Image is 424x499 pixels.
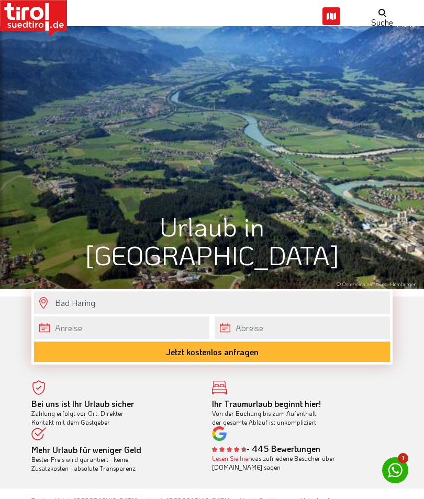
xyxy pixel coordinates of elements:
[31,212,393,269] h1: Urlaub in [GEOGRAPHIC_DATA]
[387,6,424,28] button: Toggle navigation
[215,316,390,339] input: Abreise
[31,400,196,426] div: Zahlung erfolgt vor Ort. Direkter Kontakt mit dem Gastgeber
[212,400,377,426] div: Von der Buchung bis zum Aufenthalt, der gesamte Ablauf ist unkompliziert
[212,443,320,454] b: - 445 Bewertungen
[31,398,134,409] b: Bei uns ist Ihr Urlaub sicher
[34,291,390,314] input: Wo soll's hingehen?
[31,446,196,472] div: Bester Preis wird garantiert - keine Zusatzkosten - absolute Transparenz
[382,457,408,483] a: 1
[212,454,251,462] a: Lesen Sie hier
[398,453,408,463] span: 1
[212,398,321,409] b: Ihr Traumurlaub beginnt hier!
[212,454,377,472] div: was zufriedene Besucher über [DOMAIN_NAME] sagen
[322,7,340,25] i: Karte öffnen
[34,342,390,362] button: Jetzt kostenlos anfragen
[212,426,227,441] img: google
[34,316,209,339] input: Anreise
[31,444,141,455] b: Mehr Urlaub für weniger Geld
